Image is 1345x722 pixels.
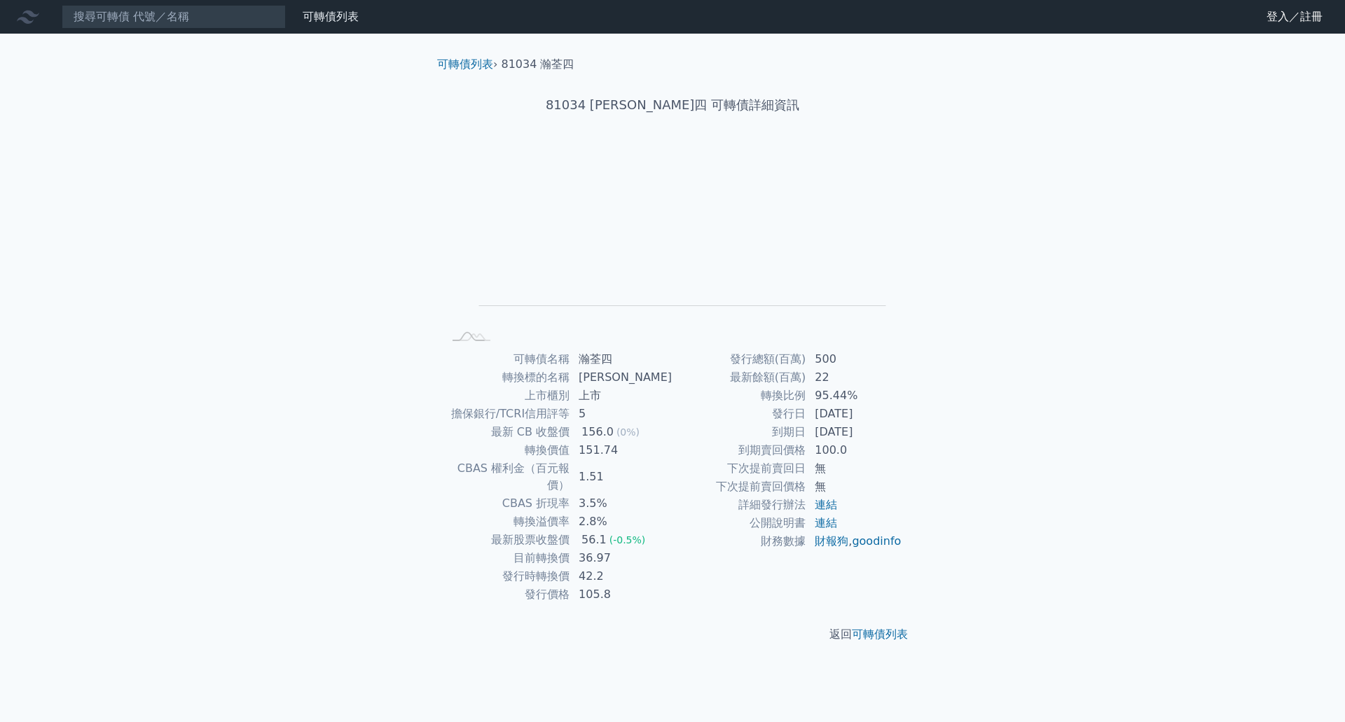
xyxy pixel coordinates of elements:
[570,368,672,387] td: [PERSON_NAME]
[1255,6,1334,28] a: 登入／註冊
[570,459,672,494] td: 1.51
[443,494,570,513] td: CBAS 折現率
[616,426,640,438] span: (0%)
[443,387,570,405] td: 上市櫃別
[806,405,902,423] td: [DATE]
[806,459,902,478] td: 無
[609,534,646,546] span: (-0.5%)
[437,57,493,71] a: 可轉債列表
[672,496,806,514] td: 詳細發行辦法
[806,368,902,387] td: 22
[443,567,570,585] td: 發行時轉換價
[443,513,570,531] td: 轉換溢價率
[579,424,616,440] div: 156.0
[570,405,672,423] td: 5
[570,549,672,567] td: 36.97
[443,585,570,604] td: 發行價格
[443,350,570,368] td: 可轉債名稱
[570,567,672,585] td: 42.2
[570,441,672,459] td: 151.74
[426,626,919,643] p: 返回
[466,159,886,326] g: Chart
[806,350,902,368] td: 500
[852,534,901,548] a: goodinfo
[815,516,837,529] a: 連結
[806,441,902,459] td: 100.0
[815,498,837,511] a: 連結
[443,441,570,459] td: 轉換價值
[570,513,672,531] td: 2.8%
[443,368,570,387] td: 轉換標的名稱
[672,459,806,478] td: 下次提前賣回日
[303,10,359,23] a: 可轉債列表
[672,478,806,496] td: 下次提前賣回價格
[806,387,902,405] td: 95.44%
[570,350,672,368] td: 瀚荃四
[806,478,902,496] td: 無
[570,585,672,604] td: 105.8
[815,534,848,548] a: 財報狗
[426,95,919,115] h1: 81034 [PERSON_NAME]四 可轉債詳細資訊
[672,405,806,423] td: 發行日
[443,423,570,441] td: 最新 CB 收盤價
[672,532,806,550] td: 財務數據
[852,627,908,641] a: 可轉債列表
[672,368,806,387] td: 最新餘額(百萬)
[62,5,286,29] input: 搜尋可轉債 代號／名稱
[443,531,570,549] td: 最新股票收盤價
[672,423,806,441] td: 到期日
[579,532,609,548] div: 56.1
[672,387,806,405] td: 轉換比例
[443,459,570,494] td: CBAS 權利金（百元報價）
[672,350,806,368] td: 發行總額(百萬)
[437,56,497,73] li: ›
[443,549,570,567] td: 目前轉換價
[502,56,574,73] li: 81034 瀚荃四
[672,441,806,459] td: 到期賣回價格
[672,514,806,532] td: 公開說明書
[570,494,672,513] td: 3.5%
[570,387,672,405] td: 上市
[806,532,902,550] td: ,
[806,423,902,441] td: [DATE]
[443,405,570,423] td: 擔保銀行/TCRI信用評等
